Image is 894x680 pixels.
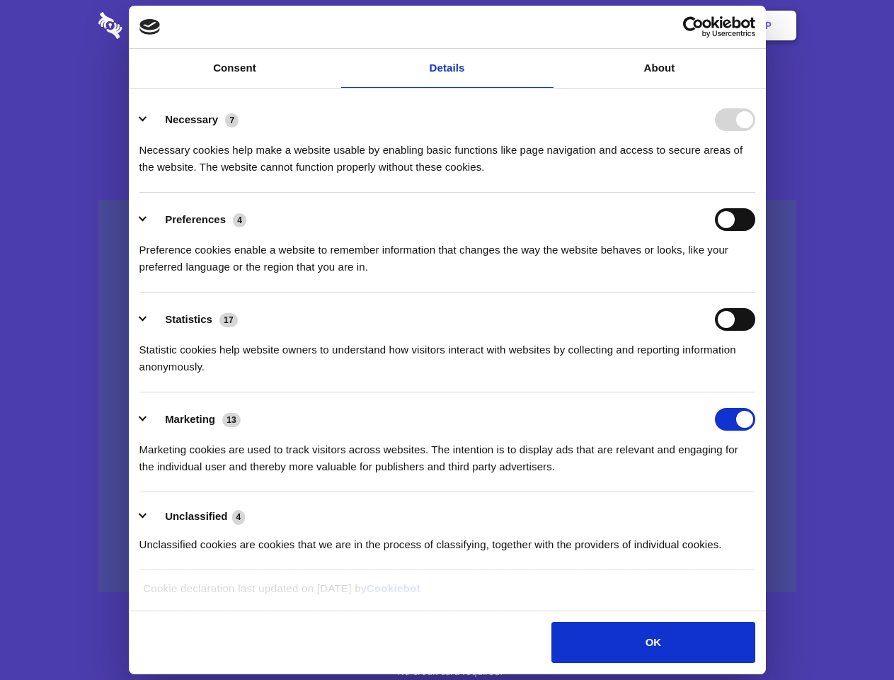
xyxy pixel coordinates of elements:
h4: Auto-redaction of sensitive data, encrypted data sharing and self-destructing private chats. Shar... [98,129,796,176]
label: Marketing [165,413,215,425]
span: 7 [225,113,239,127]
span: 13 [222,413,241,427]
a: Details [341,49,554,88]
label: Statistics [165,313,212,325]
a: Contact [574,4,639,47]
a: Wistia video thumbnail [98,200,796,593]
span: 4 [233,213,246,227]
span: 17 [219,313,238,327]
span: 4 [232,510,246,524]
img: logo [139,19,161,35]
a: About [554,49,766,88]
a: Cookiebot [367,582,420,594]
button: Necessary (7) [139,108,248,131]
button: Statistics (17) [139,308,247,331]
button: OK [551,622,755,663]
div: Statistic cookies help website owners to understand how visitors interact with websites by collec... [139,331,755,375]
a: Login [642,4,704,47]
div: Cookie declaration last updated on [DATE] by [132,580,762,608]
iframe: Drift Widget Chat Controller [823,609,877,663]
button: Unclassified (4) [139,508,254,526]
label: Preferences [165,213,226,225]
a: Pricing [416,4,477,47]
label: Necessary [165,113,218,125]
div: Unclassified cookies are cookies that we are in the process of classifying, together with the pro... [139,526,755,553]
div: Marketing cookies are used to track visitors across websites. The intention is to display ads tha... [139,431,755,475]
div: Necessary cookies help make a website usable by enabling basic functions like page navigation and... [139,131,755,176]
a: Consent [129,49,341,88]
button: Marketing (13) [139,408,250,431]
img: logo-wordmark-white-trans-d4663122ce5f474addd5e946df7df03e33cb6a1c49d2221995e7729f52c070b2.svg [98,12,219,39]
div: Preference cookies enable a website to remember information that changes the way the website beha... [139,231,755,276]
h1: Eliminate Slack Data Loss. [98,64,796,115]
a: Usercentrics Cookiebot - opens in a new window [631,16,755,38]
button: Preferences (4) [139,208,256,231]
